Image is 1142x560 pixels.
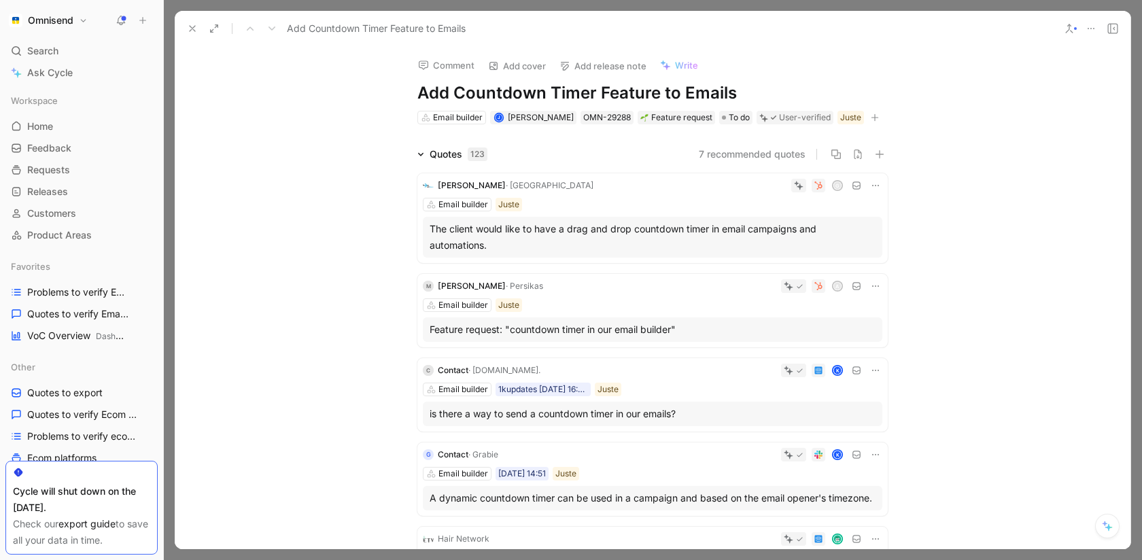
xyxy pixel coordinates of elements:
[840,111,861,124] div: Juste
[27,120,53,133] span: Home
[638,111,715,124] div: 🌱Feature request
[5,404,158,425] a: Quotes to verify Ecom platforms
[27,285,131,299] span: Problems to verify Email Builder
[495,113,502,121] div: J
[5,256,158,277] div: Favorites
[11,260,50,273] span: Favorites
[433,111,483,124] div: Email builder
[5,63,158,83] a: Ask Cycle
[13,516,150,548] div: Check our to save all your data in time.
[11,94,58,107] span: Workspace
[27,430,142,443] span: Problems to verify ecom platforms
[833,181,842,190] div: g
[438,449,468,459] span: Contact
[5,11,91,30] button: OmnisendOmnisend
[506,281,543,291] span: · Persikas
[27,329,126,343] span: VoC Overview
[27,43,58,59] span: Search
[412,146,493,162] div: Quotes123
[438,467,488,480] div: Email builder
[27,207,76,220] span: Customers
[498,298,519,312] div: Juste
[598,383,619,396] div: Juste
[27,307,129,321] span: Quotes to verify Email builder
[5,203,158,224] a: Customers
[468,365,540,375] span: · [DOMAIN_NAME].
[11,360,35,374] span: Other
[412,56,481,75] button: Comment
[508,112,574,122] span: [PERSON_NAME]
[9,14,22,27] img: Omnisend
[423,533,434,544] img: logo
[729,111,750,124] span: To do
[555,467,576,480] div: Juste
[779,111,831,124] div: User-verified
[27,65,73,81] span: Ask Cycle
[28,14,73,27] h1: Omnisend
[468,449,498,459] span: · Grabie
[287,20,466,37] span: Add Countdown Timer Feature to Emails
[438,383,488,396] div: Email builder
[5,90,158,111] div: Workspace
[5,426,158,447] a: Problems to verify ecom platforms
[438,365,468,375] span: Contact
[833,282,842,291] div: A
[498,198,519,211] div: Juste
[423,449,434,460] div: G
[5,225,158,245] a: Product Areas
[5,116,158,137] a: Home
[27,185,68,198] span: Releases
[430,146,487,162] div: Quotes
[438,180,506,190] span: [PERSON_NAME]
[654,56,704,75] button: Write
[438,298,488,312] div: Email builder
[27,228,92,242] span: Product Areas
[498,383,588,396] div: 1kupdates [DATE] 16:40
[438,281,506,291] span: [PERSON_NAME]
[438,198,488,211] div: Email builder
[5,41,158,61] div: Search
[5,181,158,202] a: Releases
[640,113,648,122] img: 🌱
[430,406,876,422] div: is there a way to send a countdown timer in our emails?
[506,180,593,190] span: · [GEOGRAPHIC_DATA]
[583,111,631,124] div: OMN-29288
[5,326,158,346] a: VoC OverviewDashboards
[430,321,876,338] div: Feature request: "countdown timer in our email builder"
[5,160,158,180] a: Requests
[5,448,158,468] a: Ecom platforms
[5,282,158,302] a: Problems to verify Email Builder
[5,304,158,324] a: Quotes to verify Email builder
[468,147,487,161] div: 123
[27,451,97,465] span: Ecom platforms
[27,141,71,155] span: Feedback
[833,535,842,544] img: avatar
[5,383,158,403] a: Quotes to export
[833,451,842,459] div: K
[423,281,434,292] div: M
[58,518,116,529] a: export guide
[27,386,103,400] span: Quotes to export
[417,82,888,104] h1: Add Countdown Timer Feature to Emails
[498,467,546,480] div: [DATE] 14:51
[27,408,141,421] span: Quotes to verify Ecom platforms
[27,163,70,177] span: Requests
[5,138,158,158] a: Feedback
[640,111,712,124] div: Feature request
[482,56,552,75] button: Add cover
[5,357,158,377] div: Other
[430,221,876,253] div: The client would like to have a drag and drop countdown timer in email campaigns and automations.
[833,366,842,375] div: K
[96,331,142,341] span: Dashboards
[553,56,653,75] button: Add release note
[675,59,698,71] span: Write
[430,490,876,506] div: A dynamic countdown timer can be used in a campaign and based on the email opener's timezone.
[13,483,150,516] div: Cycle will shut down on the [DATE].
[438,532,489,546] div: Hair Network
[423,180,434,191] img: logo
[699,146,806,162] button: 7 recommended quotes
[719,111,752,124] div: To do
[423,365,434,376] div: C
